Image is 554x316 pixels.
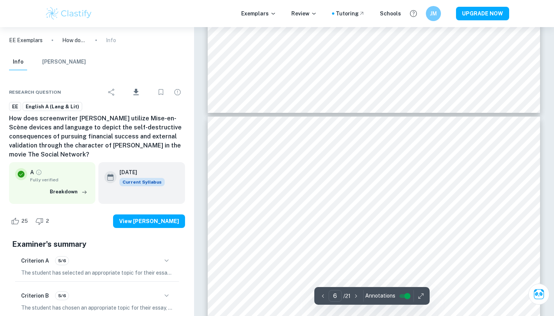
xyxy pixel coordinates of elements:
[48,186,89,197] button: Breakdown
[429,9,438,18] h6: JM
[55,257,69,264] span: 5/6
[9,89,61,96] span: Research question
[30,168,34,176] p: A
[23,103,82,111] span: English A (Lang & Lit)
[380,9,401,18] a: Schools
[407,7,420,20] button: Help and Feedback
[9,114,185,159] h6: How does screenwriter [PERSON_NAME] utilize Mise-en-Scène devices and language to depict the self...
[9,102,21,111] a: EE
[153,85,168,100] div: Bookmark
[62,36,86,44] p: How does screenwriter [PERSON_NAME] utilize Mise-en-Scène devices and language to depict the self...
[241,9,276,18] p: Exemplars
[9,54,27,70] button: Info
[42,54,86,70] button: [PERSON_NAME]
[456,7,509,20] button: UPGRADE NOW
[17,217,32,225] span: 25
[336,9,365,18] a: Tutoring
[21,292,49,300] h6: Criterion B
[365,292,395,300] span: Annotations
[30,176,89,183] span: Fully verified
[34,215,53,227] div: Dislike
[291,9,317,18] p: Review
[21,304,173,312] p: The student has chosen an appropriate topic for their essay, exploring "The Social Network" throu...
[21,269,173,277] p: The student has selected an appropriate topic for their essay, focusing on the film "The Social N...
[23,102,82,111] a: English A (Lang & Lit)
[119,178,165,186] span: Current Syllabus
[170,85,185,100] div: Report issue
[45,6,93,21] img: Clastify logo
[528,284,549,305] button: Ask Clai
[119,178,165,186] div: This exemplar is based on the current syllabus. Feel free to refer to it for inspiration/ideas wh...
[55,292,69,299] span: 5/6
[343,292,350,300] p: / 21
[119,168,159,176] h6: [DATE]
[35,169,42,176] a: Grade fully verified
[21,257,49,265] h6: Criterion A
[106,36,116,44] p: Info
[42,217,53,225] span: 2
[12,239,182,250] h5: Examiner's summary
[9,215,32,227] div: Like
[113,214,185,228] button: View [PERSON_NAME]
[9,103,21,111] span: EE
[9,36,43,44] a: EE Exemplars
[121,82,152,102] div: Download
[426,6,441,21] button: JM
[104,85,119,100] div: Share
